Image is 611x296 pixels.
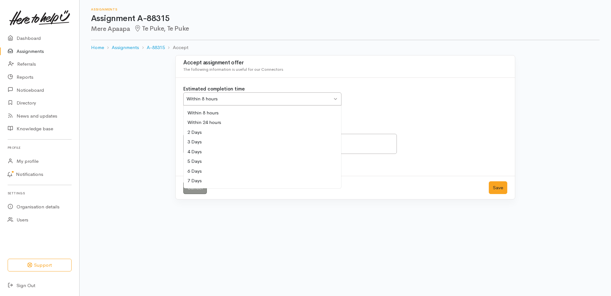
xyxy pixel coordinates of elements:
label: Estimated completion time [183,85,245,93]
div: 3 Days [184,137,341,147]
div: 6 Days [184,166,341,176]
div: 4 Days [184,147,341,157]
div: Within 8 hours [186,95,332,103]
div: Within 8 hours [184,108,341,118]
div: 7 Days [184,176,341,186]
li: Accept [165,44,188,51]
h6: Settings [8,189,72,198]
h1: Assignment A-88315 [91,14,600,23]
a: Assignments [112,44,139,51]
div: Within 24 hours [184,118,341,127]
nav: breadcrumb [91,40,600,55]
button: Support [8,259,72,272]
button: Save [489,181,507,194]
a: Home [91,44,104,51]
div: 5 Days [184,156,341,166]
h6: Assignments [91,8,600,11]
h6: Profile [8,143,72,152]
span: The following information is useful for our Connectors [183,67,283,72]
h2: Mere Apaapa [91,25,600,32]
h3: Accept assignment offer [183,60,507,66]
span: Te Puke, Te Puke [134,25,189,32]
a: A-88315 [147,44,165,51]
div: 2 Days [184,127,341,137]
